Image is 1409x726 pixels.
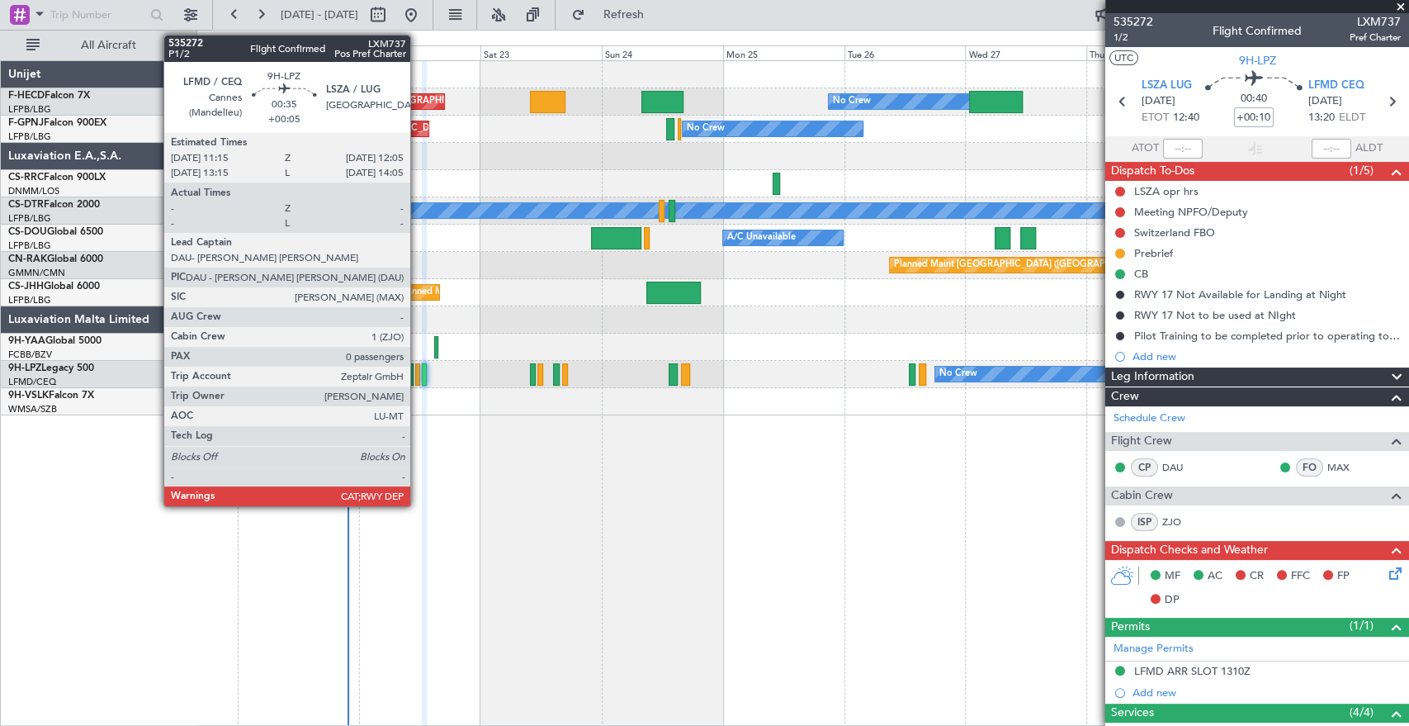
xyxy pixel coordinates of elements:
[1111,486,1173,505] span: Cabin Crew
[939,362,977,387] div: No Crew
[50,2,145,27] input: Trip Number
[8,91,45,101] span: F-HECD
[833,89,871,114] div: No Crew
[1111,618,1150,637] span: Permits
[238,45,359,60] div: Thu 21
[146,171,406,196] div: Planned Maint [GEOGRAPHIC_DATA] ([GEOGRAPHIC_DATA])
[8,363,94,373] a: 9H-LPZLegacy 500
[1132,140,1159,157] span: ATOT
[1134,329,1401,343] div: Pilot Training to be completed prior to operating to LFMD
[1134,246,1173,260] div: Prebrief
[589,9,658,21] span: Refresh
[1086,45,1208,60] div: Thu 28
[8,200,44,210] span: CS-DTR
[1142,78,1192,94] span: LSZA LUG
[1173,110,1199,126] span: 12:40
[359,45,480,60] div: Fri 22
[8,103,51,116] a: LFPB/LBG
[687,116,725,141] div: No Crew
[1134,308,1296,322] div: RWY 17 Not to be used at NIght
[1250,568,1264,585] span: CR
[8,349,52,361] a: FCBB/BZV
[1134,205,1248,219] div: Meeting NPFO/Deputy
[8,391,49,401] span: 9H-VSLK
[8,376,56,388] a: LFMD/CEQ
[1111,162,1194,181] span: Dispatch To-Dos
[1327,460,1364,475] a: MAX
[1131,513,1158,531] div: ISP
[1113,13,1153,31] span: 535272
[1134,184,1199,198] div: LSZA opr hrs
[1113,410,1185,427] a: Schedule Crew
[480,45,602,60] div: Sat 23
[1350,13,1401,31] span: LXM737
[1350,162,1374,179] span: (1/5)
[1165,592,1180,609] span: DP
[1208,568,1222,585] span: AC
[200,33,228,47] div: [DATE]
[43,40,174,51] span: All Aircraft
[1337,568,1350,585] span: FP
[723,45,844,60] div: Mon 25
[1162,460,1199,475] a: DAU
[727,225,796,250] div: A/C Unavailable
[8,185,59,197] a: DNMM/LOS
[1355,140,1383,157] span: ALDT
[281,7,358,22] span: [DATE] - [DATE]
[1132,349,1401,363] div: Add new
[8,130,51,143] a: LFPB/LBG
[8,282,44,292] span: CS-JHH
[1134,664,1251,678] div: LFMD ARR SLOT 1310Z
[1239,52,1276,69] span: 9H-LPZ
[564,2,663,28] button: Refresh
[18,32,179,59] button: All Aircraft
[1350,31,1401,45] span: Pref Charter
[8,212,51,225] a: LFPB/LBG
[8,403,57,415] a: WMSA/SZB
[1134,225,1215,240] div: Switzerland FBO
[1308,110,1335,126] span: 13:20
[1111,541,1268,560] span: Dispatch Checks and Weather
[1162,515,1199,529] a: ZJO
[1113,31,1153,45] span: 1/2
[1131,458,1158,477] div: CP
[8,227,103,237] a: CS-DOUGlobal 6500
[8,363,41,373] span: 9H-LPZ
[1339,110,1365,126] span: ELDT
[1241,91,1267,107] span: 00:40
[8,282,100,292] a: CS-JHHGlobal 6000
[1291,568,1310,585] span: FFC
[1111,387,1139,406] span: Crew
[8,91,90,101] a: F-HECDFalcon 7X
[8,118,106,128] a: F-GPNJFalcon 900EX
[1134,287,1346,301] div: RWY 17 Not Available for Landing at Night
[1111,432,1172,451] span: Flight Crew
[1111,368,1194,387] span: Leg Information
[1132,686,1401,700] div: Add new
[965,45,1086,60] div: Wed 27
[1350,617,1374,634] span: (1/1)
[8,254,103,264] a: CN-RAKGlobal 6000
[8,254,47,264] span: CN-RAK
[1111,704,1154,723] span: Services
[8,336,102,346] a: 9H-YAAGlobal 5000
[1308,78,1364,94] span: LFMD CEQ
[844,45,966,60] div: Tue 26
[399,280,659,305] div: Planned Maint [GEOGRAPHIC_DATA] ([GEOGRAPHIC_DATA])
[8,200,100,210] a: CS-DTRFalcon 2000
[1142,110,1169,126] span: ETOT
[1142,93,1175,110] span: [DATE]
[8,267,65,279] a: GMMN/CMN
[172,116,451,141] div: AOG Maint Hyères ([GEOGRAPHIC_DATA]-[GEOGRAPHIC_DATA])
[8,118,44,128] span: F-GPNJ
[206,89,244,114] div: No Crew
[1350,704,1374,721] span: (4/4)
[1163,139,1203,159] input: --:--
[8,227,47,237] span: CS-DOU
[1296,458,1323,477] div: FO
[8,173,106,183] a: CS-RRCFalcon 900LX
[1165,568,1180,585] span: MF
[1308,93,1342,110] span: [DATE]
[894,253,1154,278] div: Planned Maint [GEOGRAPHIC_DATA] ([GEOGRAPHIC_DATA])
[1109,50,1138,65] button: UTC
